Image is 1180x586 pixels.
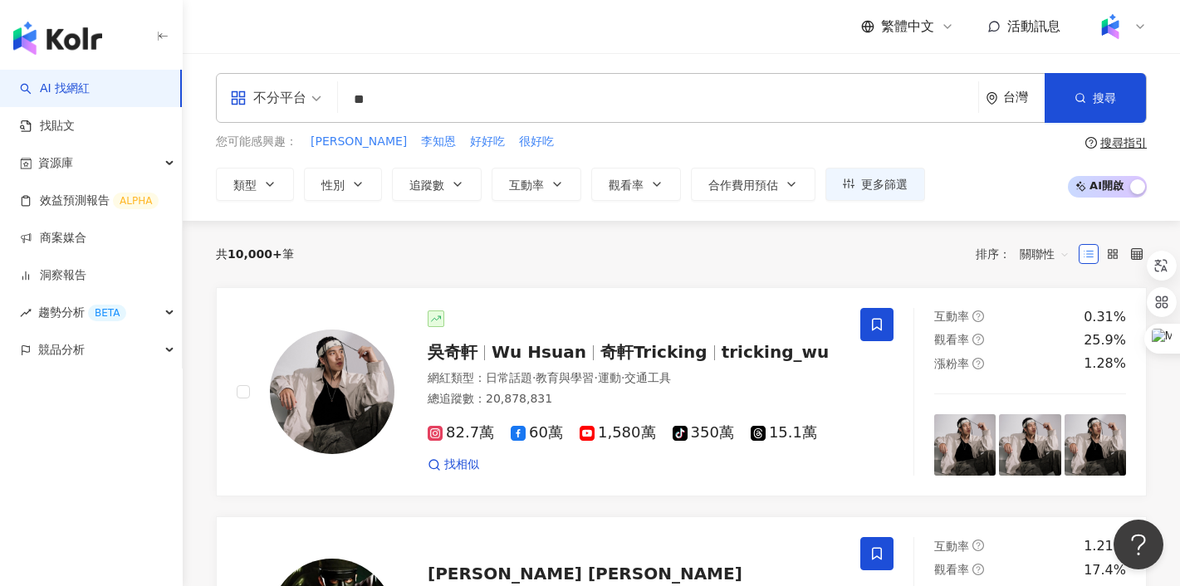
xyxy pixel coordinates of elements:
[444,457,479,473] span: 找相似
[509,178,544,192] span: 互動率
[536,371,594,384] span: 教育與學習
[1084,354,1126,373] div: 1.28%
[934,333,969,346] span: 觀看率
[233,178,257,192] span: 類型
[518,133,555,151] button: 很好吃
[1084,561,1126,579] div: 17.4%
[216,247,294,261] div: 共 筆
[972,334,984,345] span: question-circle
[1114,520,1163,569] iframe: Help Scout Beacon - Open
[934,563,969,576] span: 觀看率
[976,241,1079,267] div: 排序：
[594,371,597,384] span: ·
[20,267,86,284] a: 洞察報告
[1020,241,1070,267] span: 關聯性
[600,342,708,362] span: 奇軒Tricking
[304,168,382,201] button: 性別
[532,371,536,384] span: ·
[1094,11,1126,42] img: Kolr%20app%20icon%20%281%29.png
[519,134,554,150] span: 很好吃
[311,134,407,150] span: [PERSON_NAME]
[934,414,996,476] img: post-image
[216,134,297,150] span: 您可能感興趣：
[621,371,624,384] span: ·
[428,342,477,362] span: 吳奇軒
[409,178,444,192] span: 追蹤數
[428,564,742,584] span: [PERSON_NAME] [PERSON_NAME]
[492,342,586,362] span: Wu Hsuan
[691,168,815,201] button: 合作費用預估
[825,168,925,201] button: 更多篩選
[934,357,969,370] span: 漲粉率
[470,134,505,150] span: 好好吃
[228,247,282,261] span: 10,000+
[881,17,934,36] span: 繁體中文
[421,134,456,150] span: 李知恩
[270,330,394,454] img: KOL Avatar
[1084,331,1126,349] div: 25.9%
[428,370,840,387] div: 網紅類型 ：
[230,90,247,106] span: appstore
[1007,18,1060,34] span: 活動訊息
[1084,308,1126,326] div: 0.31%
[934,540,969,553] span: 互動率
[624,371,671,384] span: 交通工具
[38,294,126,331] span: 趨勢分析
[1045,73,1146,123] button: 搜尋
[861,178,908,191] span: 更多篩選
[428,391,840,408] div: 總追蹤數 ： 20,878,831
[999,414,1060,476] img: post-image
[722,342,830,362] span: tricking_wu
[1085,137,1097,149] span: question-circle
[38,331,85,369] span: 競品分析
[392,168,482,201] button: 追蹤數
[598,371,621,384] span: 運動
[673,424,734,442] span: 350萬
[972,358,984,369] span: question-circle
[20,193,159,209] a: 效益預測報告ALPHA
[972,564,984,575] span: question-circle
[88,305,126,321] div: BETA
[420,133,457,151] button: 李知恩
[13,22,102,55] img: logo
[972,540,984,551] span: question-circle
[428,457,479,473] a: 找相似
[580,424,656,442] span: 1,580萬
[609,178,644,192] span: 觀看率
[492,168,581,201] button: 互動率
[1003,90,1045,105] div: 台灣
[216,168,294,201] button: 類型
[20,118,75,134] a: 找貼文
[20,230,86,247] a: 商案媒合
[428,424,494,442] span: 82.7萬
[1084,537,1126,555] div: 1.21%
[1065,414,1126,476] img: post-image
[469,133,506,151] button: 好好吃
[591,168,681,201] button: 觀看率
[972,310,984,322] span: question-circle
[751,424,817,442] span: 15.1萬
[216,287,1147,497] a: KOL Avatar吳奇軒Wu Hsuan奇軒Trickingtricking_wu網紅類型：日常話題·教育與學習·運動·交通工具總追蹤數：20,878,83182.7萬60萬1,580萬350...
[230,85,306,111] div: 不分平台
[934,310,969,323] span: 互動率
[986,92,998,105] span: environment
[20,81,90,97] a: searchAI 找網紅
[1100,136,1147,149] div: 搜尋指引
[486,371,532,384] span: 日常話題
[321,178,345,192] span: 性別
[20,307,32,319] span: rise
[310,133,408,151] button: [PERSON_NAME]
[1093,91,1116,105] span: 搜尋
[708,178,778,192] span: 合作費用預估
[38,144,73,182] span: 資源庫
[511,424,563,442] span: 60萬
